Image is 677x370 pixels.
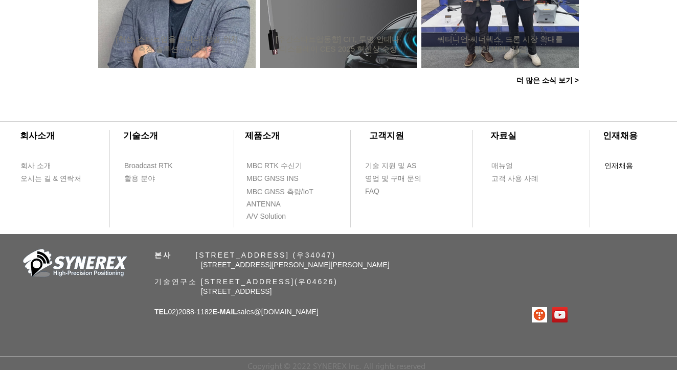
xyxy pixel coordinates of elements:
a: [혁신, 스타트업을 만나다] 정밀 위치측정 솔루션 - 씨너렉스 [114,34,240,54]
a: ANTENNA [246,198,305,211]
span: ANTENNA [246,199,281,210]
span: [STREET_ADDRESS][PERSON_NAME][PERSON_NAME] [201,261,390,269]
span: ​고객지원 [369,131,404,141]
span: ​ [STREET_ADDRESS] (우34047) [154,251,336,259]
a: A/V Solution [246,210,305,223]
a: 쿼터니언-씨너렉스, 드론 시장 확대를 위한 MOU 체결 [437,34,563,54]
a: 매뉴얼 [491,159,550,172]
span: Broadcast RTK [124,161,173,171]
a: @[DOMAIN_NAME] [254,308,319,316]
a: FAQ [365,185,423,198]
span: 매뉴얼 [491,161,513,171]
span: 본사 [154,251,172,259]
span: ​제품소개 [245,131,280,141]
a: [주간스타트업동향] CIT, 투명 안테나·디스플레이 CES 2025 혁신상 수상 外 [275,34,402,54]
span: Copyright © 2022 SYNEREX Inc. All rights reserved [247,361,425,370]
a: 고객 사용 사례 [491,172,550,185]
span: 오시는 길 & 연락처 [20,174,81,184]
a: Broadcast RTK [124,159,183,172]
span: 02)2088-1182 sales [154,308,319,316]
a: 인재채용 [604,159,652,172]
iframe: Wix Chat [559,326,677,370]
img: 유튜브 사회 아이콘 [552,307,568,322]
span: 고객 사용 사례 [491,174,538,184]
span: E-MAIL [213,308,237,316]
span: ​기술소개 [123,131,158,141]
img: 티스토리로고 [532,307,547,322]
a: 활용 분야 [124,172,183,185]
h2: [주간스타트업동향] CIT, 투명 안테나·디스플레이 CES 2025 혁신상 수상 外 [275,35,402,54]
a: MBC GNSS 측량/IoT [246,186,335,198]
ul: SNS 모음 [532,307,568,322]
span: 인재채용 [604,161,633,171]
span: MBC GNSS 측량/IoT [246,187,313,197]
a: MBC GNSS INS [246,172,310,185]
span: ​자료실 [490,131,516,141]
span: 회사 소개 [20,161,51,171]
span: ​회사소개 [20,131,55,141]
img: 회사_로고-removebg-preview.png [17,248,130,281]
span: TEL [154,308,168,316]
a: 더 많은 소식 보기 > [509,71,586,91]
span: 기술 지원 및 AS [365,161,416,171]
a: 오시는 길 & 연락처 [20,172,89,185]
span: MBC RTK 수신기 [246,161,302,171]
span: 영업 및 구매 문의 [365,174,421,184]
span: 더 많은 소식 보기 > [516,76,579,85]
h2: 쿼터니언-씨너렉스, 드론 시장 확대를 위한 MOU 체결 [437,35,563,54]
span: A/V Solution [246,212,286,222]
span: ​인재채용 [603,131,638,141]
span: MBC GNSS INS [246,174,299,184]
span: FAQ [365,187,379,197]
span: [STREET_ADDRESS] [201,287,272,295]
h2: [혁신, 스타트업을 만나다] 정밀 위치측정 솔루션 - 씨너렉스 [114,35,240,54]
span: 활용 분야 [124,174,155,184]
a: MBC RTK 수신기 [246,159,323,172]
a: 기술 지원 및 AS [365,159,441,172]
span: 기술연구소 [STREET_ADDRESS](우04626) [154,277,338,286]
a: 회사 소개 [20,159,79,172]
a: 영업 및 구매 문의 [365,172,423,185]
